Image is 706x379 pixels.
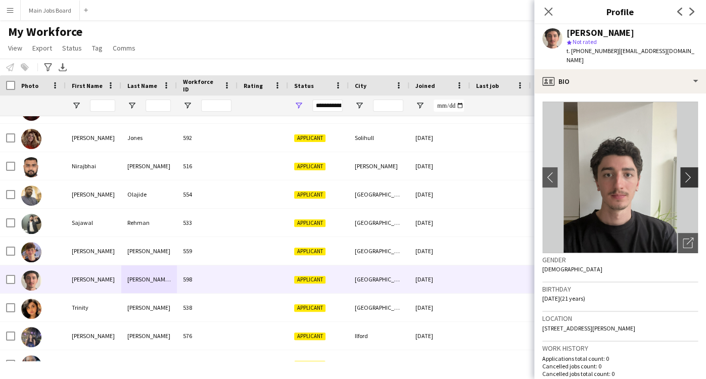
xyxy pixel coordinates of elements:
[294,101,303,110] button: Open Filter Menu
[72,101,81,110] button: Open Filter Menu
[531,350,596,378] div: 0
[66,294,121,321] div: Trinity
[542,324,635,332] span: [STREET_ADDRESS][PERSON_NAME]
[62,43,82,53] span: Status
[121,350,177,378] div: [PERSON_NAME]
[542,362,698,370] p: Cancelled jobs count: 0
[294,333,325,340] span: Applicant
[113,43,135,53] span: Comms
[434,100,464,112] input: Joined Filter Input
[531,265,596,293] div: 0
[355,82,366,89] span: City
[201,100,231,112] input: Workforce ID Filter Input
[349,322,409,350] div: Ilford
[567,47,619,55] span: t. [PHONE_NUMBER]
[177,237,238,265] div: 559
[121,180,177,208] div: Olajide
[66,124,121,152] div: [PERSON_NAME]
[121,152,177,180] div: [PERSON_NAME]
[92,43,103,53] span: Tag
[542,255,698,264] h3: Gender
[531,294,596,321] div: 0
[531,180,596,208] div: 0
[409,237,470,265] div: [DATE]
[21,157,41,177] img: Nirajbhai Patel
[294,134,325,142] span: Applicant
[88,41,107,55] a: Tag
[349,237,409,265] div: [GEOGRAPHIC_DATA]
[183,101,192,110] button: Open Filter Menu
[28,41,56,55] a: Export
[177,180,238,208] div: 554
[66,265,121,293] div: [PERSON_NAME]
[409,124,470,152] div: [DATE]
[355,101,364,110] button: Open Filter Menu
[4,41,26,55] a: View
[177,350,238,378] div: 567
[21,327,41,347] img: Vishruti Patel
[534,5,706,18] h3: Profile
[21,1,80,20] button: Main Jobs Board
[349,209,409,236] div: [GEOGRAPHIC_DATA]
[531,152,596,180] div: 0
[542,370,698,377] p: Cancelled jobs total count: 0
[121,209,177,236] div: Rehman
[183,78,219,93] span: Workforce ID
[177,209,238,236] div: 533
[127,82,157,89] span: Last Name
[409,350,470,378] div: [DATE]
[121,237,177,265] div: [PERSON_NAME]
[72,82,103,89] span: First Name
[32,43,52,53] span: Export
[177,294,238,321] div: 538
[121,294,177,321] div: [PERSON_NAME]
[294,248,325,255] span: Applicant
[21,129,41,149] img: Laura Jones
[66,322,121,350] div: [PERSON_NAME]
[121,265,177,293] div: [PERSON_NAME] [GEOGRAPHIC_DATA]
[66,350,121,378] div: Wing-Sze (Grace)
[21,242,41,262] img: Sam Haber
[42,61,54,73] app-action-btn: Advanced filters
[542,355,698,362] p: Applications total count: 0
[349,265,409,293] div: [GEOGRAPHIC_DATA]
[542,314,698,323] h3: Location
[409,322,470,350] div: [DATE]
[109,41,139,55] a: Comms
[542,344,698,353] h3: Work history
[409,152,470,180] div: [DATE]
[678,233,698,253] div: Open photos pop-in
[415,101,425,110] button: Open Filter Menu
[373,100,403,112] input: City Filter Input
[542,295,585,302] span: [DATE] (21 years)
[21,270,41,291] img: Sebastian Hernandez Derbyshire
[58,41,86,55] a: Status
[294,304,325,312] span: Applicant
[177,265,238,293] div: 598
[349,350,409,378] div: [GEOGRAPHIC_DATA]
[349,152,409,180] div: [PERSON_NAME]
[534,69,706,93] div: Bio
[349,294,409,321] div: [GEOGRAPHIC_DATA]
[57,61,69,73] app-action-btn: Export XLSX
[294,163,325,170] span: Applicant
[21,299,41,319] img: Trinity Taylor Sharp
[294,361,325,368] span: Applicant
[21,214,41,234] img: Sajawal Rehman
[542,285,698,294] h3: Birthday
[177,322,238,350] div: 576
[121,124,177,152] div: Jones
[294,276,325,283] span: Applicant
[531,124,596,152] div: 0
[409,294,470,321] div: [DATE]
[177,152,238,180] div: 516
[573,38,597,45] span: Not rated
[121,322,177,350] div: [PERSON_NAME]
[349,180,409,208] div: [GEOGRAPHIC_DATA]
[66,152,121,180] div: Nirajbhai
[476,82,499,89] span: Last job
[542,265,602,273] span: [DEMOGRAPHIC_DATA]
[567,47,694,64] span: | [EMAIL_ADDRESS][DOMAIN_NAME]
[349,124,409,152] div: Solihull
[127,101,136,110] button: Open Filter Menu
